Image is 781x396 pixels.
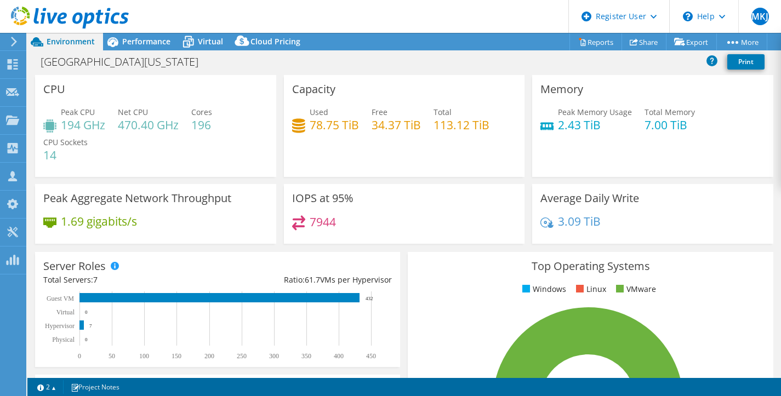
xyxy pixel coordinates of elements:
h4: 78.75 TiB [310,119,359,131]
text: Guest VM [47,295,74,302]
li: Windows [520,283,566,295]
h4: 113.12 TiB [434,119,489,131]
h3: Server Roles [43,260,106,272]
text: Hypervisor [45,322,75,330]
h4: 1.69 gigabits/s [61,215,137,227]
a: Share [622,33,666,50]
text: 100 [139,352,149,360]
svg: \n [683,12,693,21]
li: VMware [613,283,656,295]
h3: Capacity [292,83,335,95]
span: Total Memory [645,107,695,117]
text: 350 [301,352,311,360]
span: Environment [47,36,95,47]
span: Cores [191,107,212,117]
span: Net CPU [118,107,148,117]
h4: 2.43 TiB [558,119,632,131]
a: Print [727,54,765,70]
span: 7 [93,274,98,285]
text: 0 [85,309,88,315]
h3: Average Daily Write [540,192,639,204]
text: 50 [109,352,115,360]
text: 400 [334,352,344,360]
span: Used [310,107,328,117]
text: Physical [52,336,75,343]
h3: Memory [540,83,583,95]
h4: 34.37 TiB [372,119,421,131]
text: 300 [269,352,279,360]
div: Ratio: VMs per Hypervisor [218,274,392,286]
text: 200 [204,352,214,360]
text: 250 [237,352,247,360]
h4: 7.00 TiB [645,119,695,131]
a: Reports [569,33,622,50]
span: 61.7 [305,274,320,285]
h3: CPU [43,83,65,95]
a: Project Notes [63,380,127,394]
span: Virtual [198,36,223,47]
h4: 7944 [310,216,336,228]
div: Total Servers: [43,274,218,286]
span: Free [372,107,387,117]
li: Linux [573,283,606,295]
text: 150 [172,352,181,360]
text: 432 [366,296,373,301]
a: Export [666,33,717,50]
a: More [716,33,767,50]
text: 7 [89,323,92,329]
span: Cloud Pricing [250,36,300,47]
h4: 194 GHz [61,119,105,131]
span: Total [434,107,452,117]
text: 0 [85,337,88,342]
h4: 470.40 GHz [118,119,179,131]
a: 2 [30,380,64,394]
span: Peak Memory Usage [558,107,632,117]
span: MKJ [751,8,769,25]
span: Performance [122,36,170,47]
h3: IOPS at 95% [292,192,354,204]
h3: Top Operating Systems [416,260,765,272]
h4: 14 [43,149,88,161]
text: 0 [78,352,81,360]
span: Peak CPU [61,107,95,117]
h1: [GEOGRAPHIC_DATA][US_STATE] [36,56,215,68]
text: 450 [366,352,376,360]
h4: 196 [191,119,212,131]
h3: Peak Aggregate Network Throughput [43,192,231,204]
h4: 3.09 TiB [558,215,601,227]
span: CPU Sockets [43,137,88,147]
text: Virtual [56,308,75,316]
